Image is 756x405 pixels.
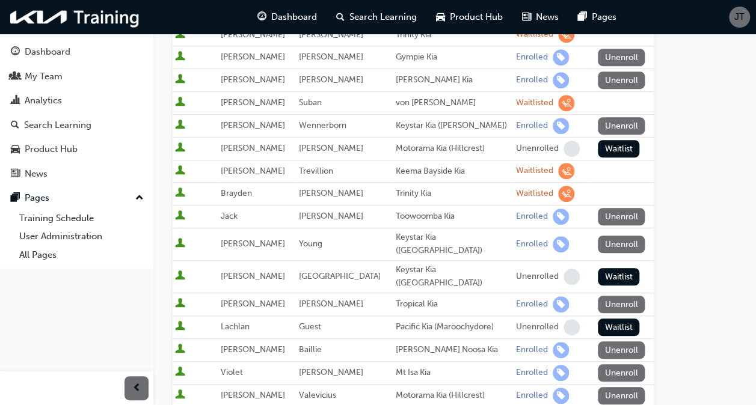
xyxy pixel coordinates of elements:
span: JT [734,10,745,24]
div: Unenrolled [516,321,559,333]
a: Search Learning [5,114,149,136]
button: Waitlist [598,318,639,336]
div: Waitlisted [516,97,553,109]
a: Analytics [5,90,149,112]
button: DashboardMy TeamAnalyticsSearch LearningProduct HubNews [5,38,149,187]
div: Pages [25,191,49,205]
span: [PERSON_NAME] [298,367,363,377]
a: Dashboard [5,41,149,63]
span: [PERSON_NAME] [221,166,285,176]
span: User is active [175,120,185,132]
div: Enrolled [516,239,548,250]
span: Pages [592,10,616,24]
div: My Team [25,70,63,84]
button: JT [729,7,750,28]
span: [PERSON_NAME] [221,344,285,355]
div: Enrolled [516,211,548,222]
span: [PERSON_NAME] [221,97,285,108]
div: Analytics [25,94,62,108]
span: User is active [175,97,185,109]
div: Mt Isa Kia [396,366,511,380]
span: learningRecordVerb_ENROLL-icon [553,365,569,381]
span: User is active [175,270,185,282]
span: User is active [175,29,185,41]
div: Toowoomba Kia [396,210,511,224]
span: Wennerborn [298,120,346,130]
div: Keystar Kia ([PERSON_NAME]) [396,119,511,133]
a: Training Schedule [14,209,149,228]
a: car-iconProduct Hub [426,5,512,29]
span: pages-icon [11,193,20,204]
a: News [5,163,149,185]
span: User is active [175,142,185,154]
span: Brayden [221,188,252,198]
div: Enrolled [516,344,548,356]
span: User is active [175,389,185,401]
div: Waitlisted [516,188,553,199]
span: Violet [221,367,243,377]
div: Trinity Kia [396,28,511,42]
span: User is active [175,344,185,356]
a: All Pages [14,246,149,264]
span: User is active [175,321,185,333]
div: Motorama Kia (Hillcrest) [396,142,511,156]
span: Valevicius [298,390,336,400]
span: [PERSON_NAME] [298,211,363,221]
button: Waitlist [598,140,639,157]
span: chart-icon [11,96,20,106]
span: [PERSON_NAME] [298,188,363,198]
span: User is active [175,298,185,310]
div: Enrolled [516,367,548,379]
div: Motorama Kia (Hillcrest) [396,389,511,403]
span: [PERSON_NAME] [221,239,285,249]
div: Enrolled [516,299,548,310]
div: Tropical Kia [396,297,511,311]
span: Guest [298,321,321,332]
span: [PERSON_NAME] [221,29,285,40]
div: Keystar Kia ([GEOGRAPHIC_DATA]) [396,231,511,258]
div: [PERSON_NAME] Noosa Kia [396,343,511,357]
div: Enrolled [516,120,548,132]
div: von [PERSON_NAME] [396,96,511,110]
span: User is active [175,165,185,177]
span: learningRecordVerb_WAITLIST-icon [558,26,574,43]
div: Dashboard [25,45,70,59]
span: car-icon [436,10,445,25]
span: learningRecordVerb_ENROLL-icon [553,209,569,225]
button: Unenroll [598,387,645,404]
span: [GEOGRAPHIC_DATA] [298,271,380,281]
span: guage-icon [11,47,20,58]
div: Enrolled [516,75,548,86]
div: Waitlisted [516,165,553,177]
span: [PERSON_NAME] [298,299,363,309]
button: Pages [5,187,149,209]
span: User is active [175,367,185,379]
button: Waitlist [598,268,639,285]
span: search-icon [11,120,19,131]
span: [PERSON_NAME] [298,75,363,85]
div: Product Hub [25,142,78,156]
div: Enrolled [516,390,548,401]
div: Waitlisted [516,29,553,40]
span: learningRecordVerb_ENROLL-icon [553,236,569,252]
span: learningRecordVerb_ENROLL-icon [553,72,569,88]
button: Unenroll [598,49,645,66]
span: [PERSON_NAME] [298,143,363,153]
div: Trinity Kia [396,187,511,201]
div: Pacific Kia (Maroochydore) [396,320,511,334]
div: Keema Bayside Kia [396,165,511,178]
span: Product Hub [450,10,503,24]
img: kia-training [6,5,144,29]
span: [PERSON_NAME] [298,52,363,62]
button: Unenroll [598,72,645,89]
div: [PERSON_NAME] Kia [396,73,511,87]
div: Gympie Kia [396,50,511,64]
button: Unenroll [598,208,645,225]
span: User is active [175,238,185,250]
span: [PERSON_NAME] [298,29,363,40]
a: news-iconNews [512,5,568,29]
span: Dashboard [271,10,317,24]
span: learningRecordVerb_WAITLIST-icon [558,163,574,179]
span: [PERSON_NAME] [221,299,285,309]
button: Unenroll [598,236,645,253]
